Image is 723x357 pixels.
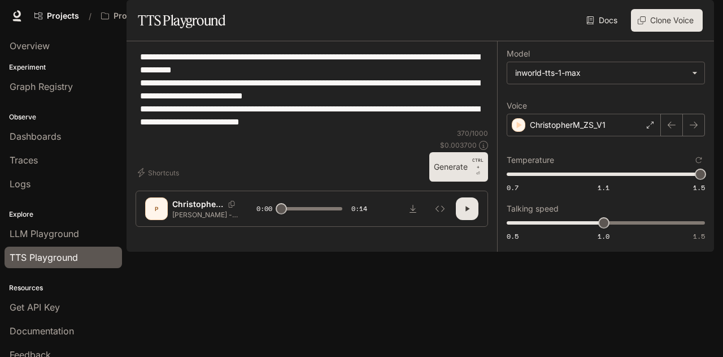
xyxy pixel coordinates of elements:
[693,231,705,241] span: 1.5
[584,9,622,32] a: Docs
[138,9,225,32] h1: TTS Playground
[96,5,194,27] button: Open workspace menu
[84,10,96,22] div: /
[147,200,165,218] div: P
[693,183,705,192] span: 1.5
[256,203,272,214] span: 0:00
[47,11,79,21] span: Projects
[114,11,177,21] p: Project Atlas (NBCU) Multi-Agent
[598,183,609,192] span: 1.1
[29,5,84,27] a: Go to projects
[507,102,527,110] p: Voice
[598,231,609,241] span: 1.0
[224,201,239,208] button: Copy Voice ID
[507,231,519,241] span: 0.5
[136,164,184,182] button: Shortcuts
[530,119,606,131] p: ChristopherM_ZS_V1
[172,199,224,210] p: ChristopherM_ZS_V1
[172,210,242,220] p: [PERSON_NAME] - inconsistencies with responses to voice (present on previous build). We have to b...
[507,156,554,164] p: Temperature
[429,197,451,220] button: Inspect
[507,205,559,213] p: Talking speed
[515,67,686,79] div: inworld-tts-1-max
[472,157,484,177] p: ⏎
[429,152,488,182] button: GenerateCTRL +⏎
[692,154,705,166] button: Reset to default
[507,62,704,84] div: inworld-tts-1-max
[457,128,488,138] p: 370 / 1000
[472,157,484,170] p: CTRL +
[507,183,519,192] span: 0.7
[507,50,530,58] p: Model
[402,197,424,220] button: Download audio
[631,9,703,32] button: Clone Voice
[351,203,367,214] span: 0:14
